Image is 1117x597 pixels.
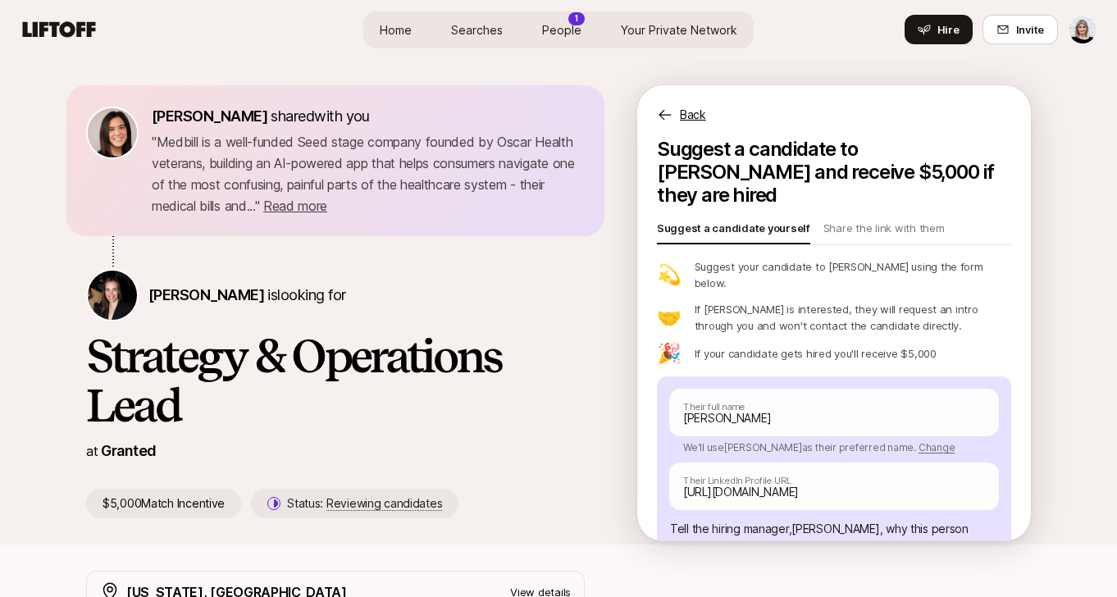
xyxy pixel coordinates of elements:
img: Jana Raykow [88,271,137,320]
p: We'll use [PERSON_NAME] as their preferred name. [670,435,998,455]
span: People [542,21,581,39]
p: 🤝 [657,308,682,327]
p: shared [152,105,376,128]
p: Suggest a candidate yourself [657,220,810,243]
p: $5,000 Match Incentive [86,489,241,518]
a: Searches [438,15,516,45]
span: [PERSON_NAME] [148,286,264,303]
a: People1 [529,15,595,45]
span: Invite [1016,21,1044,38]
img: 71d7b91d_d7cb_43b4_a7ea_a9b2f2cc6e03.jpg [88,108,137,157]
p: " Medbill is a well-funded Seed stage company founded by Oscar Health veterans, building an AI-po... [152,131,585,216]
p: Back [680,105,706,125]
button: Hire [905,15,973,44]
img: Rachel Parlier [1069,16,1096,43]
p: is looking for [148,284,345,307]
a: Granted [101,442,156,459]
p: Tell the hiring manager, [PERSON_NAME] , why this person could be a good fit [670,519,998,558]
p: 1 [575,12,578,25]
span: Home [380,21,412,39]
span: Change [919,441,955,453]
p: Suggest your candidate to [PERSON_NAME] using the form below. [695,258,1011,291]
span: Read more [263,198,327,214]
p: 💫 [657,265,682,285]
span: Your Private Network [621,21,737,39]
p: If your candidate gets hired you'll receive $5,000 [695,345,937,362]
a: Your Private Network [608,15,750,45]
button: Rachel Parlier [1068,15,1097,44]
a: Home [367,15,425,45]
span: [PERSON_NAME] [152,107,267,125]
p: Status: [287,494,442,513]
p: Suggest a candidate to [PERSON_NAME] and receive $5,000 if they are hired [657,138,1011,207]
h1: Strategy & Operations Lead [86,331,585,430]
p: 🎉 [657,344,682,363]
span: Searches [451,21,503,39]
p: Share the link with them [823,220,945,243]
span: Hire [937,21,960,38]
p: at [86,440,98,462]
p: If [PERSON_NAME] is interested, they will request an intro through you and won't contact the cand... [695,301,1011,334]
span: with you [314,107,370,125]
button: Invite [983,15,1058,44]
span: Reviewing candidates [326,496,442,511]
